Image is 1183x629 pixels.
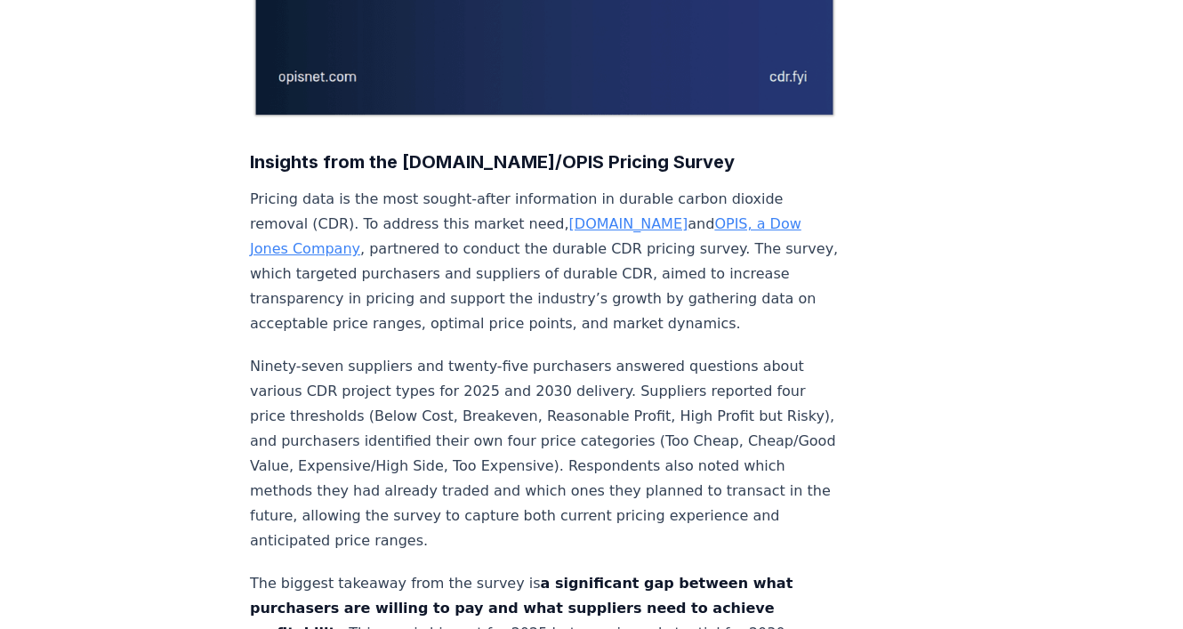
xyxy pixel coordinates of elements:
[569,215,688,232] a: [DOMAIN_NAME]
[250,151,735,173] strong: Insights from the [DOMAIN_NAME]/OPIS Pricing Survey
[250,354,839,553] p: Ninety-seven suppliers and twenty-five purchasers answered questions about various CDR project ty...
[250,187,839,336] p: Pricing data is the most sought-after information in durable carbon dioxide removal (CDR). To add...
